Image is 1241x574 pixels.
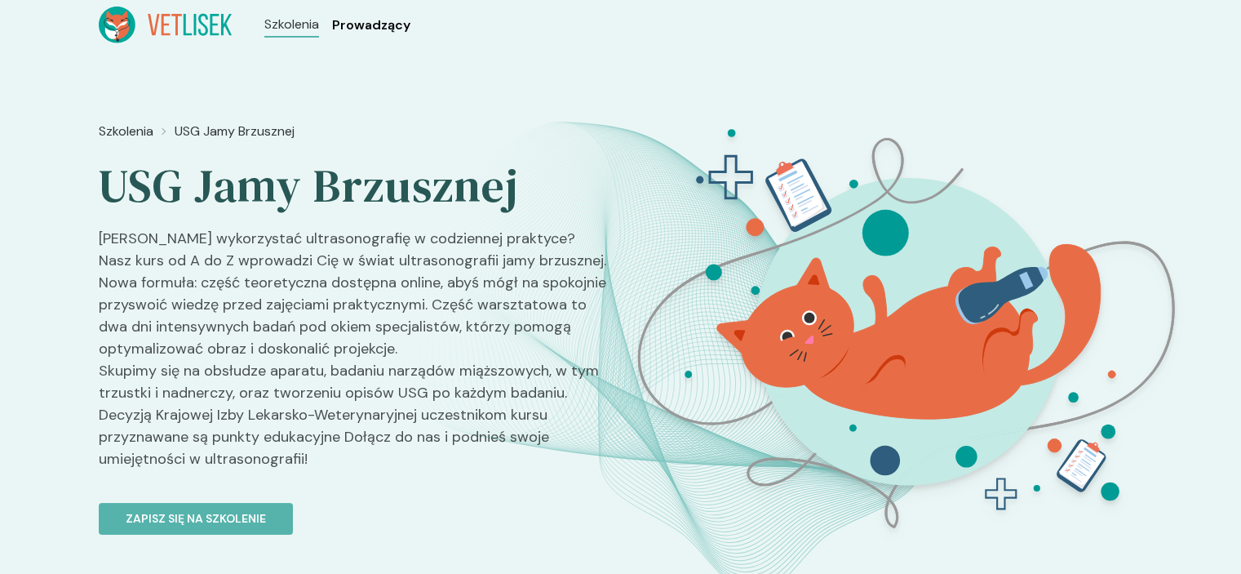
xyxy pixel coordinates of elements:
[99,483,608,535] a: Zapisz się na szkolenie
[264,15,319,34] a: Szkolenia
[175,122,295,141] a: USG Jamy Brzusznej
[99,228,608,483] p: [PERSON_NAME] wykorzystać ultrasonografię w codziennej praktyce? Nasz kurs od A do Z wprowadzi Ci...
[126,510,266,527] p: Zapisz się na szkolenie
[99,122,153,141] a: Szkolenia
[332,16,410,35] a: Prowadzący
[99,158,608,215] h2: USG Jamy Brzusznej
[99,503,293,535] button: Zapisz się na szkolenie
[618,115,1198,550] img: ZpbG_B5LeNNTxNnN_USG_JB_BT.svg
